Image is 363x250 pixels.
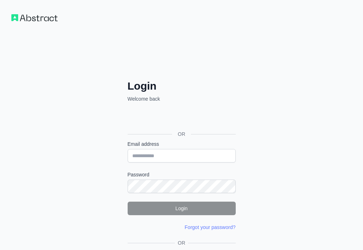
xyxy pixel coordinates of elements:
a: Forgot your password? [185,224,235,230]
span: OR [172,131,191,138]
button: Login [128,202,236,215]
img: Workflow [11,14,58,21]
label: Password [128,171,236,178]
iframe: Przycisk Zaloguj się przez Google [124,110,238,126]
label: Email address [128,140,236,148]
span: OR [175,239,188,246]
h2: Login [128,80,236,92]
p: Welcome back [128,95,236,102]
